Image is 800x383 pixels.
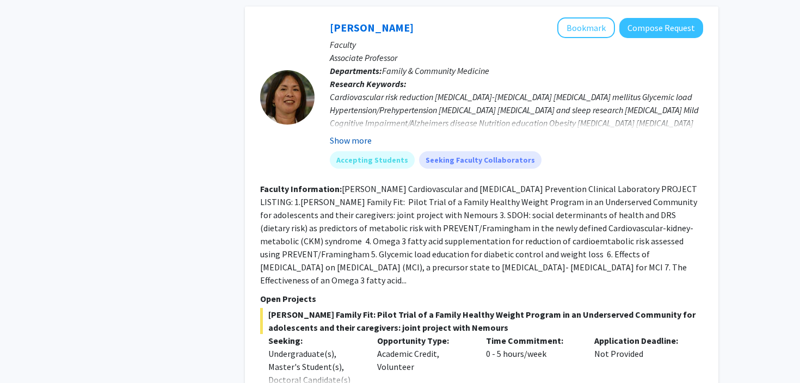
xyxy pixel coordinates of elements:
[377,334,470,347] p: Opportunity Type:
[330,151,415,169] mat-chip: Accepting Students
[557,17,615,38] button: Add Cynthia Cheng to Bookmarks
[268,334,361,347] p: Seeking:
[260,308,703,334] span: [PERSON_NAME] Family Fit: Pilot Trial of a Family Healthy Weight Program in an Underserved Commun...
[594,334,687,347] p: Application Deadline:
[330,78,407,89] b: Research Keywords:
[486,334,579,347] p: Time Commitment:
[260,183,697,286] fg-read-more: [PERSON_NAME] Cardiovascular and [MEDICAL_DATA] Prevention Clinical Laboratory PROJECT LISTING: 1...
[419,151,541,169] mat-chip: Seeking Faculty Collaborators
[260,183,342,194] b: Faculty Information:
[330,65,382,76] b: Departments:
[382,65,489,76] span: Family & Community Medicine
[8,334,46,375] iframe: Chat
[330,51,703,64] p: Associate Professor
[619,18,703,38] button: Compose Request to Cynthia Cheng
[330,38,703,51] p: Faculty
[330,134,372,147] button: Show more
[330,21,414,34] a: [PERSON_NAME]
[330,90,703,143] div: Cardiovascular risk reduction [MEDICAL_DATA]-[MEDICAL_DATA] [MEDICAL_DATA] mellitus Glycemic load...
[260,292,703,305] p: Open Projects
